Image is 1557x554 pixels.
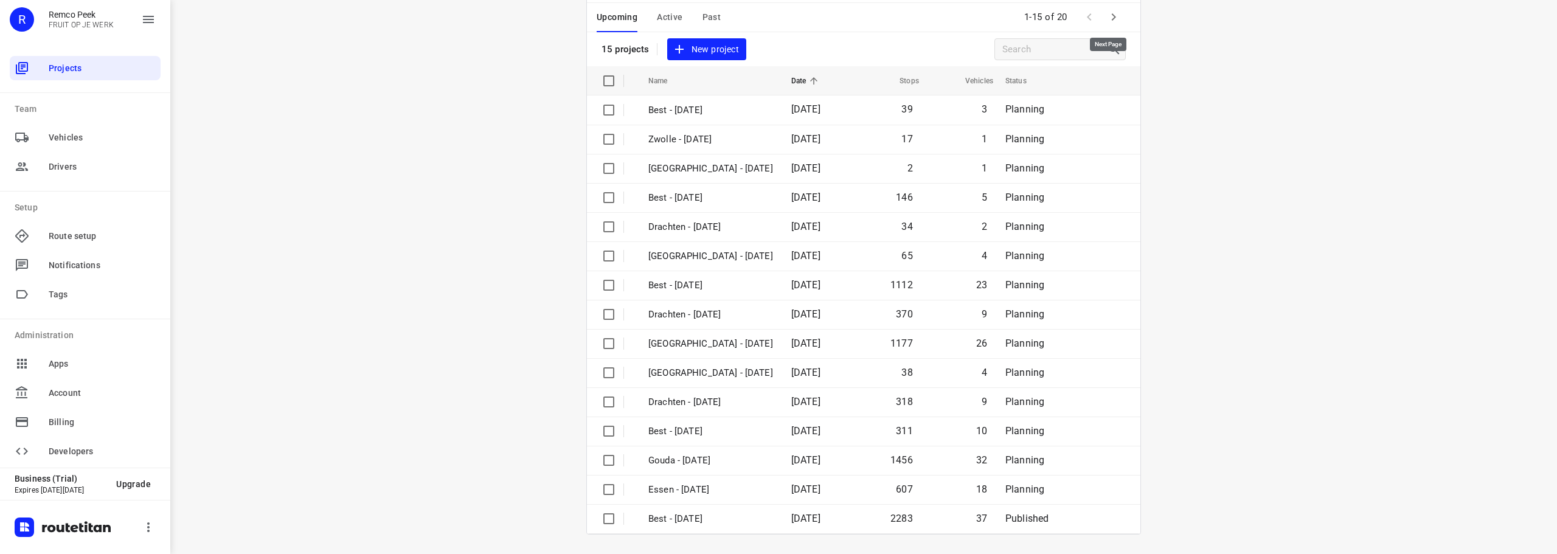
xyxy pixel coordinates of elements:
span: Developers [49,445,156,458]
span: [DATE] [791,221,820,232]
p: Antwerpen - Wednesday [648,249,773,263]
span: Planning [1005,221,1044,232]
input: Search projects [1002,40,1107,59]
p: FRUIT OP JE WERK [49,21,114,29]
span: [DATE] [791,454,820,466]
span: [DATE] [791,483,820,495]
span: 39 [901,103,912,115]
span: 1456 [890,454,913,466]
p: Best - Wednesday [648,279,773,293]
div: Vehicles [10,125,161,150]
p: Best - [DATE] [648,103,773,117]
span: 311 [896,425,913,437]
span: Upcoming [597,10,637,25]
span: Planning [1005,425,1044,437]
span: Planning [1005,192,1044,203]
span: Vehicles [949,74,993,88]
div: Tags [10,282,161,306]
span: [DATE] [791,308,820,320]
button: Upgrade [106,473,161,495]
span: Name [648,74,684,88]
span: Planning [1005,133,1044,145]
span: 607 [896,483,913,495]
span: 1177 [890,338,913,349]
span: Planning [1005,103,1044,115]
span: Planning [1005,162,1044,174]
span: 4 [982,367,987,378]
span: 1 [982,133,987,145]
span: 18 [976,483,987,495]
span: Route setup [49,230,156,243]
span: Planning [1005,454,1044,466]
span: Tags [49,288,156,301]
span: [DATE] [791,367,820,378]
p: Best - Monday [648,512,773,526]
p: Team [15,103,161,116]
span: Planning [1005,250,1044,261]
span: [DATE] [791,338,820,349]
span: 2 [982,221,987,232]
span: Billing [49,416,156,429]
span: Planning [1005,308,1044,320]
span: [DATE] [791,513,820,524]
span: 17 [901,133,912,145]
p: [GEOGRAPHIC_DATA] - [DATE] [648,162,773,176]
span: 370 [896,308,913,320]
span: Published [1005,513,1049,524]
p: Best - Tuesday [648,424,773,438]
span: 1112 [890,279,913,291]
p: Drachten - Tuesday [648,395,773,409]
p: Drachten - Wednesday [648,308,773,322]
p: Best - Thursday [648,191,773,205]
span: 5 [982,192,987,203]
span: 9 [982,396,987,407]
p: Setup [15,201,161,214]
span: 9 [982,308,987,320]
span: Planning [1005,279,1044,291]
span: 10 [976,425,987,437]
p: Business (Trial) [15,474,106,483]
span: 26 [976,338,987,349]
span: 2283 [890,513,913,524]
span: 318 [896,396,913,407]
span: 38 [901,367,912,378]
span: 37 [976,513,987,524]
p: Antwerpen - Tuesday [648,366,773,380]
div: Projects [10,56,161,80]
span: Projects [49,62,156,75]
span: Notifications [49,259,156,272]
p: Drachten - Thursday [648,220,773,234]
span: Past [702,10,721,25]
span: New project [674,42,739,57]
div: R [10,7,34,32]
span: [DATE] [791,192,820,203]
span: 2 [907,162,913,174]
p: 15 projects [602,44,650,55]
span: [DATE] [791,103,820,115]
span: 3 [982,103,987,115]
p: Zwolle - [DATE] [648,133,773,147]
span: Drivers [49,161,156,173]
span: 1-15 of 20 [1019,4,1072,30]
span: [DATE] [791,133,820,145]
span: Date [791,74,822,88]
span: Vehicles [49,131,156,144]
p: Expires [DATE][DATE] [15,486,106,494]
span: 23 [976,279,987,291]
span: [DATE] [791,396,820,407]
span: 146 [896,192,913,203]
p: Essen - Monday [648,483,773,497]
div: Apps [10,351,161,376]
p: Gouda - Tuesday [648,454,773,468]
div: Notifications [10,253,161,277]
span: Planning [1005,338,1044,349]
span: Stops [884,74,919,88]
span: Planning [1005,367,1044,378]
span: 1 [982,162,987,174]
span: 4 [982,250,987,261]
span: [DATE] [791,162,820,174]
span: Active [657,10,682,25]
button: New project [667,38,746,61]
div: Billing [10,410,161,434]
span: [DATE] [791,425,820,437]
